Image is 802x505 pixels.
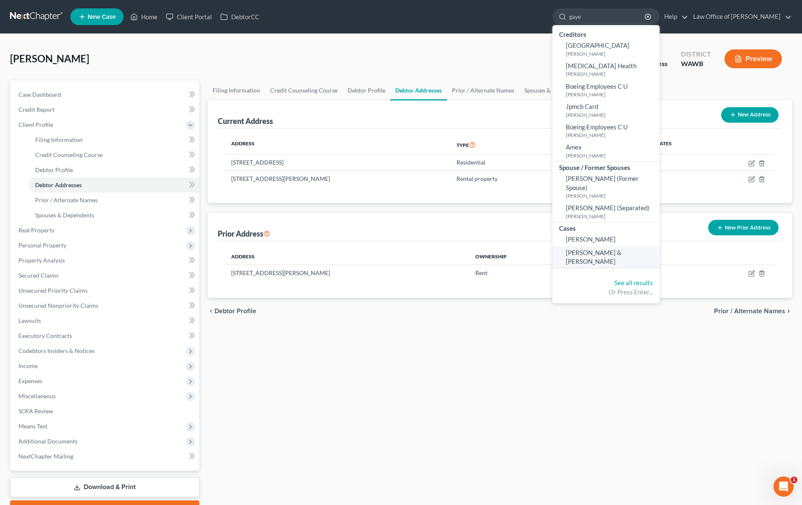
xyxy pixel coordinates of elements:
button: Prior / Alternate Names chevron_right [714,308,792,314]
span: Filing Information [35,136,83,143]
span: Secured Claims [18,272,59,279]
span: [PERSON_NAME] (Separated) [566,204,650,211]
small: [PERSON_NAME] [566,50,658,57]
a: [MEDICAL_DATA] Health[PERSON_NAME] [552,59,660,80]
span: Credit Report [18,106,54,113]
span: Amex [566,143,582,151]
th: Address [224,248,469,265]
div: Current Address [218,116,273,126]
a: Debtor Profile [28,162,199,178]
span: Means Test [18,423,47,430]
a: Credit Counseling Course [28,147,199,162]
th: Address [224,135,450,155]
small: [PERSON_NAME] [566,91,658,98]
span: Prior / Alternate Names [35,196,98,204]
div: District [681,49,711,59]
span: Property Analysis [18,257,65,264]
a: [PERSON_NAME] (Former Spouse)[PERSON_NAME] [552,172,660,201]
button: chevron_left Debtor Profile [208,308,256,314]
span: Jpmcb Card [566,103,598,110]
span: Debtor Profile [214,308,256,314]
span: [PERSON_NAME] (Former Spouse) [566,175,639,191]
span: Client Profile [18,121,53,128]
span: Boeing Employees C U [566,123,628,131]
i: chevron_left [208,308,214,314]
span: Debtor Profile [35,166,73,173]
a: Prior / Alternate Names [447,80,519,100]
div: Or Press Enter... [559,288,653,296]
span: Income [18,362,38,369]
a: Amex[PERSON_NAME] [552,141,660,161]
span: Codebtors Insiders & Notices [18,347,95,354]
small: [PERSON_NAME] [566,152,658,159]
a: [PERSON_NAME] (Separated)[PERSON_NAME] [552,201,660,222]
a: Help [660,9,688,24]
span: Executory Contracts [18,332,72,339]
div: Spouse / Former Spouses [552,162,660,172]
span: New Case [88,14,116,20]
a: DebtorCC [216,9,263,24]
small: [PERSON_NAME] [566,70,658,77]
a: Home [126,9,162,24]
span: Personal Property [18,242,66,249]
a: Debtor Profile [343,80,390,100]
a: SOFA Review [12,404,199,419]
a: Property Analysis [12,253,199,268]
a: Debtor Addresses [28,178,199,193]
span: Spouses & Dependents [35,211,94,219]
span: [PERSON_NAME] [10,52,89,64]
small: [PERSON_NAME] [566,192,658,199]
th: Type [450,135,559,155]
div: Cases [552,222,660,233]
small: [PERSON_NAME] [566,213,658,220]
a: Filing Information [28,132,199,147]
a: [GEOGRAPHIC_DATA][PERSON_NAME] [552,39,660,59]
span: Debtor Addresses [35,181,82,188]
th: Dates [649,135,708,155]
a: Boeing Employees C U[PERSON_NAME] [552,121,660,141]
span: Additional Documents [18,438,77,445]
td: [STREET_ADDRESS][PERSON_NAME] [224,170,450,186]
a: Credit Counseling Course [265,80,343,100]
button: Preview [725,49,782,68]
a: Spouses & Dependents [28,208,199,223]
a: See all results [614,279,653,286]
a: Jpmcb Card[PERSON_NAME] [552,100,660,121]
td: [STREET_ADDRESS] [224,155,450,170]
span: [PERSON_NAME] & [PERSON_NAME] [566,249,621,265]
a: NextChapter Mailing [12,449,199,464]
span: 1 [791,477,797,483]
span: Real Property [18,227,54,234]
td: Rent [469,265,566,281]
span: [MEDICAL_DATA] Health [566,62,637,70]
button: New Prior Address [708,220,779,235]
div: Prior Address [218,229,270,239]
span: Unsecured Priority Claims [18,287,88,294]
input: Search by name... [569,9,646,24]
a: Client Portal [162,9,216,24]
a: Secured Claims [12,268,199,283]
span: [GEOGRAPHIC_DATA] [566,41,629,49]
span: Lawsuits [18,317,41,324]
span: Boeing Employees C U [566,82,628,90]
small: [PERSON_NAME] [566,111,658,119]
a: Unsecured Nonpriority Claims [12,298,199,313]
a: Filing Information [208,80,265,100]
a: Prior / Alternate Names [28,193,199,208]
th: Ownership [469,248,566,265]
span: [PERSON_NAME] [566,235,616,243]
a: Case Dashboard [12,87,199,102]
span: Credit Counseling Course [35,151,103,158]
i: chevron_right [785,308,792,314]
iframe: Intercom live chat [774,477,794,497]
span: Prior / Alternate Names [714,308,785,314]
a: Download & Print [10,477,199,497]
span: Case Dashboard [18,91,61,98]
a: Law Office of [PERSON_NAME] [689,9,792,24]
a: [PERSON_NAME] & [PERSON_NAME] [552,246,660,268]
span: Expenses [18,377,42,384]
span: NextChapter Mailing [18,453,73,460]
a: Spouses & Dependents [519,80,588,100]
button: New Address [721,107,779,123]
a: Boeing Employees C U[PERSON_NAME] [552,80,660,100]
